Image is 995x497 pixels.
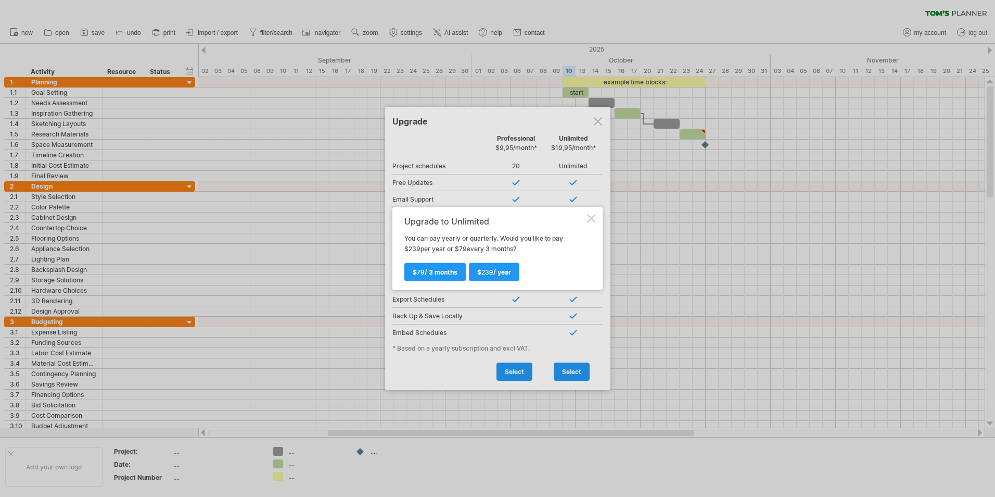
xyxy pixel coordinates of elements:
[409,245,420,253] span: 239
[469,263,519,281] a: $239/ year
[459,245,467,253] span: 79
[417,268,425,276] span: 79
[404,217,585,281] div: You can pay yearly or quarterly. Would you like to pay $ per year or $ every 3 months?
[477,268,511,276] span: $ / year
[481,268,493,276] span: 239
[404,217,585,226] div: Upgrade to Unlimited
[404,263,466,281] a: $79/ 3 months
[413,268,457,276] span: $ / 3 months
